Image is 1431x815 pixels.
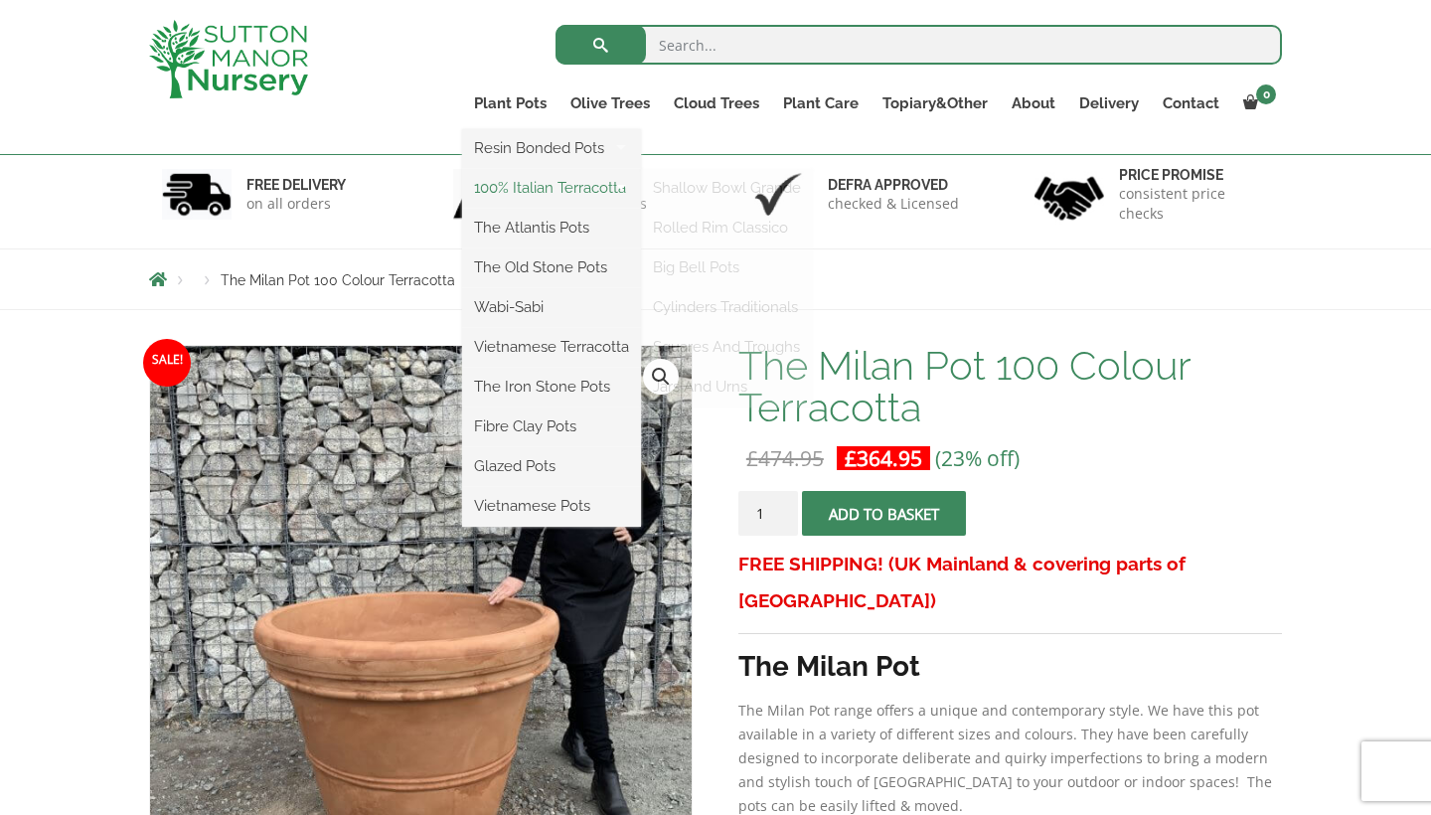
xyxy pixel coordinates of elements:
[771,89,871,117] a: Plant Care
[746,444,824,472] bdi: 474.95
[462,213,641,243] a: The Atlantis Pots
[738,491,798,536] input: Product quantity
[246,194,346,214] p: on all orders
[1119,184,1270,224] p: consistent price checks
[221,272,455,288] span: The Milan Pot 100 Colour Terracotta
[149,20,308,98] img: logo
[641,252,813,282] a: Big Bell Pots
[462,252,641,282] a: The Old Stone Pots
[462,411,641,441] a: Fibre Clay Pots
[246,176,346,194] h6: FREE DELIVERY
[558,89,662,117] a: Olive Trees
[453,169,523,220] img: 2.jpg
[462,89,558,117] a: Plant Pots
[935,444,1020,472] span: (23% off)
[556,25,1282,65] input: Search...
[738,345,1282,428] h1: The Milan Pot 100 Colour Terracotta
[1000,89,1067,117] a: About
[641,292,813,322] a: Cylinders Traditionals
[828,194,959,214] p: checked & Licensed
[845,444,922,472] bdi: 364.95
[1256,84,1276,104] span: 0
[1151,89,1231,117] a: Contact
[1231,89,1282,117] a: 0
[641,332,813,362] a: Squares And Troughs
[462,372,641,402] a: The Iron Stone Pots
[462,133,641,163] a: Resin Bonded Pots
[162,169,232,220] img: 1.jpg
[662,89,771,117] a: Cloud Trees
[149,271,1282,287] nav: Breadcrumbs
[1119,166,1270,184] h6: Price promise
[802,491,966,536] button: Add to basket
[738,546,1282,619] h3: FREE SHIPPING! (UK Mainland & covering parts of [GEOGRAPHIC_DATA])
[462,491,641,521] a: Vietnamese Pots
[462,292,641,322] a: Wabi-Sabi
[828,176,959,194] h6: Defra approved
[462,173,641,203] a: 100% Italian Terracotta
[746,444,758,472] span: £
[845,444,857,472] span: £
[462,332,641,362] a: Vietnamese Terracotta
[641,372,813,402] a: Jars And Urns
[738,650,920,683] strong: The Milan Pot
[641,173,813,203] a: Shallow Bowl Grande
[1067,89,1151,117] a: Delivery
[641,213,813,243] a: Rolled Rim Classico
[1034,164,1104,225] img: 4.jpg
[143,339,191,387] span: Sale!
[871,89,1000,117] a: Topiary&Other
[462,451,641,481] a: Glazed Pots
